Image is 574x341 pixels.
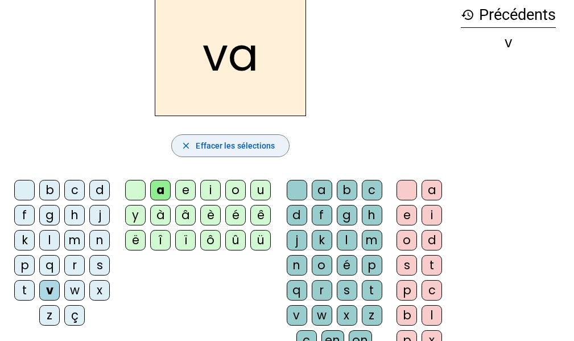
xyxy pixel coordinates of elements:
[89,180,110,200] div: d
[287,305,307,326] div: v
[150,205,171,225] div: à
[337,205,357,225] div: g
[14,280,35,301] div: t
[422,280,442,301] div: c
[362,305,382,326] div: z
[397,230,417,250] div: o
[150,230,171,250] div: î
[200,230,221,250] div: ô
[150,180,171,200] div: a
[362,180,382,200] div: c
[171,134,289,157] button: Effacer les sélections
[64,230,85,250] div: m
[287,280,307,301] div: q
[312,205,332,225] div: f
[125,205,146,225] div: y
[89,280,110,301] div: x
[14,205,35,225] div: f
[397,280,417,301] div: p
[225,180,246,200] div: o
[287,255,307,276] div: n
[422,180,442,200] div: a
[89,205,110,225] div: j
[14,255,35,276] div: p
[175,180,196,200] div: e
[250,230,271,250] div: ü
[312,180,332,200] div: a
[312,230,332,250] div: k
[64,205,85,225] div: h
[14,230,35,250] div: k
[181,141,191,151] mat-icon: close
[225,205,246,225] div: é
[362,205,382,225] div: h
[362,230,382,250] div: m
[362,280,382,301] div: t
[89,230,110,250] div: n
[125,230,146,250] div: ë
[39,255,60,276] div: q
[200,205,221,225] div: è
[397,205,417,225] div: e
[64,305,85,326] div: ç
[196,139,275,153] span: Effacer les sélections
[397,305,417,326] div: b
[39,280,60,301] div: v
[337,305,357,326] div: x
[337,230,357,250] div: l
[287,205,307,225] div: d
[312,305,332,326] div: w
[461,2,556,28] h3: Précédents
[64,280,85,301] div: w
[64,255,85,276] div: r
[312,280,332,301] div: r
[89,255,110,276] div: s
[422,305,442,326] div: l
[64,180,85,200] div: c
[39,205,60,225] div: g
[422,255,442,276] div: t
[461,36,556,50] div: v
[312,255,332,276] div: o
[200,180,221,200] div: i
[175,230,196,250] div: ï
[225,230,246,250] div: û
[337,180,357,200] div: b
[250,205,271,225] div: ê
[250,180,271,200] div: u
[39,180,60,200] div: b
[397,255,417,276] div: s
[461,8,474,22] mat-icon: history
[362,255,382,276] div: p
[175,205,196,225] div: â
[39,230,60,250] div: l
[337,255,357,276] div: é
[422,205,442,225] div: i
[422,230,442,250] div: d
[287,230,307,250] div: j
[337,280,357,301] div: s
[39,305,60,326] div: z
